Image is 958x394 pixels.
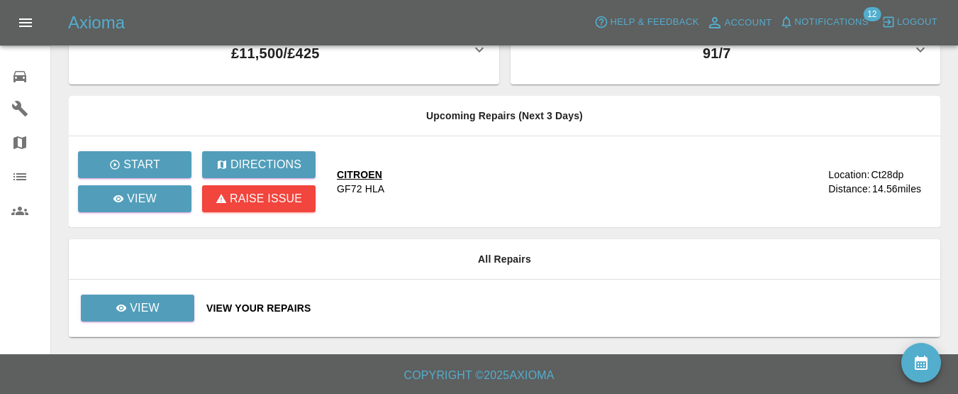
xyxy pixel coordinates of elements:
[9,6,43,40] button: Open drawer
[78,185,191,212] a: View
[828,168,869,182] div: Location:
[69,96,940,136] th: Upcoming Repairs (Next 3 Days)
[80,302,195,313] a: View
[522,43,913,64] p: 91 / 7
[591,11,702,33] button: Help & Feedback
[901,343,941,383] button: availability
[69,239,940,280] th: All Repairs
[127,190,157,207] p: View
[610,14,698,31] span: Help & Feedback
[123,156,160,173] p: Start
[11,366,947,385] h6: Copyright © 2025 Axioma
[337,168,817,196] a: CITROENGF72 HLA
[337,168,384,182] div: CITROEN
[878,11,941,33] button: Logout
[776,11,872,33] button: Notifications
[795,14,869,31] span: Notifications
[202,185,316,212] button: Raise issue
[202,151,316,178] button: Directions
[81,295,194,322] a: View
[828,182,871,196] div: Distance:
[511,14,941,84] button: # of Jobs Allocated All Time / Month:91/7
[863,7,881,21] span: 12
[230,156,301,173] p: Directions
[828,168,929,196] a: Location:Ct28dpDistance:14.56miles
[725,15,772,31] span: Account
[80,43,471,64] p: £11,500 / £425
[69,14,499,84] button: Total Revenue All Time / Allocated:£11,500/£425
[68,11,125,34] h5: Axioma
[871,168,903,182] div: Ct28dp
[337,182,384,196] div: GF72 HLA
[206,301,929,315] a: View Your Repairs
[897,14,937,31] span: Logout
[78,151,191,178] button: Start
[703,11,776,34] a: Account
[130,300,160,317] p: View
[230,190,302,207] p: Raise issue
[872,182,929,196] div: 14.56 miles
